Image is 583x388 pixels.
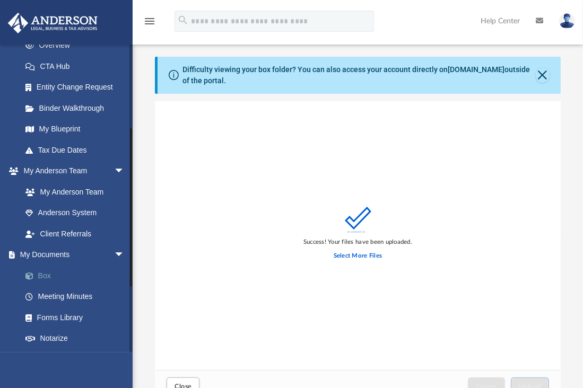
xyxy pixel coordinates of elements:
a: Meeting Minutes [15,286,141,307]
a: Online Learningarrow_drop_down [7,349,135,370]
span: arrow_drop_down [114,161,135,182]
a: My Blueprint [15,119,135,140]
a: Notarize [15,328,141,349]
a: Binder Walkthrough [15,98,141,119]
div: Difficulty viewing your box folder? You can also access your account directly on outside of the p... [182,64,536,86]
a: CTA Hub [15,56,141,77]
a: My Documentsarrow_drop_down [7,244,141,266]
div: grid [155,101,560,371]
i: search [177,14,189,26]
label: Select More Files [334,251,382,261]
a: Entity Change Request [15,77,141,98]
a: Forms Library [15,307,135,328]
a: [DOMAIN_NAME] [448,65,504,74]
a: menu [143,20,156,28]
a: Client Referrals [15,223,135,244]
a: Anderson System [15,202,135,224]
span: arrow_drop_down [114,349,135,371]
a: My Anderson Teamarrow_drop_down [7,161,135,182]
span: arrow_drop_down [114,244,135,266]
a: Overview [15,35,141,56]
img: User Pic [559,13,575,29]
img: Anderson Advisors Platinum Portal [5,13,101,33]
a: Tax Due Dates [15,139,141,161]
a: Box [15,265,141,286]
button: Close [536,68,549,83]
div: Success! Your files have been uploaded. [303,237,412,247]
i: menu [143,15,156,28]
a: My Anderson Team [15,181,130,202]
